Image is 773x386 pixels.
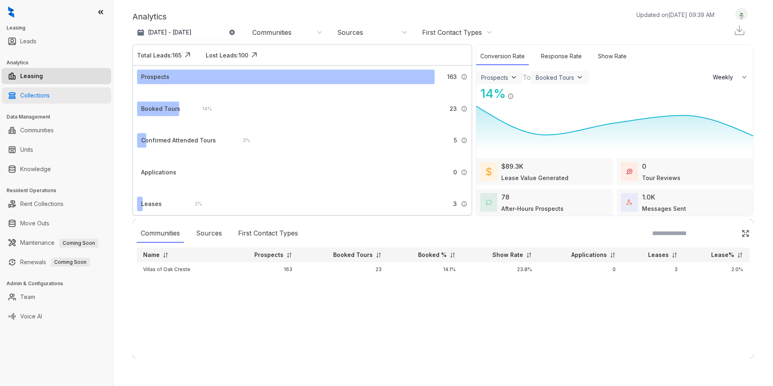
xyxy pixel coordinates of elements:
img: Click Icon [514,86,526,98]
img: Click Icon [248,49,260,61]
li: Team [2,289,111,305]
li: Leads [2,33,111,49]
li: Collections [2,87,111,104]
div: 78 [501,192,509,202]
a: Units [20,142,33,158]
span: 23 [450,104,457,113]
p: Updated on [DATE] 09:39 AM [636,11,714,19]
td: 23 [299,262,389,277]
div: Leases [141,199,162,208]
img: sorting [526,252,532,258]
div: Sources [337,28,363,37]
td: 2.0% [684,262,750,277]
img: AfterHoursConversations [486,199,492,206]
img: TotalFum [627,199,632,205]
div: Total Leads: 165 [137,51,182,59]
a: Move Outs [20,215,49,231]
img: Click Icon [182,49,194,61]
h3: Leasing [6,24,113,32]
td: 0 [539,262,622,277]
img: ViewFilterArrow [510,73,518,81]
img: Info [461,137,467,144]
li: Units [2,142,111,158]
div: Booked Tours [536,74,574,81]
li: Renewals [2,254,111,270]
li: Communities [2,122,111,138]
p: Prospects [254,251,283,259]
span: 163 [447,72,457,81]
li: Knowledge [2,161,111,177]
div: Prospects [141,72,169,81]
div: First Contact Types [422,28,482,37]
td: Villas of Oak Creste [137,262,224,277]
a: Leasing [20,68,43,84]
p: Booked Tours [333,251,373,259]
span: Coming Soon [59,239,98,248]
p: Name [143,251,160,259]
div: Messages Sent [642,204,686,213]
img: Info [461,169,467,176]
img: logo [8,6,14,18]
div: 14 % [476,85,506,103]
p: [DATE] - [DATE] [148,28,192,36]
div: Communities [252,28,291,37]
h3: Resident Operations [6,187,113,194]
div: First Contact Types [234,224,302,243]
a: Communities [20,122,54,138]
p: Applications [571,251,607,259]
h3: Data Management [6,113,113,121]
div: Booked Tours [141,104,180,113]
div: Lost Leads: 100 [206,51,248,59]
a: Collections [20,87,50,104]
a: Rent Collections [20,196,63,212]
p: Analytics [133,11,167,23]
p: Lease% [711,251,734,259]
img: SearchIcon [724,230,731,237]
div: Sources [192,224,226,243]
span: 5 [454,136,457,145]
p: Booked % [418,251,447,259]
a: Leads [20,33,36,49]
p: Show Rate [492,251,523,259]
img: LeaseValue [486,167,492,176]
button: Weekly [708,70,753,85]
div: 1.0K [642,192,655,202]
div: Communities [137,224,184,243]
div: $89.3K [501,161,524,171]
div: Tour Reviews [642,174,680,182]
td: 163 [224,262,299,277]
td: 23.8% [462,262,539,277]
div: Prospects [481,74,508,81]
div: Show Rate [594,48,631,65]
span: Weekly [713,73,737,81]
img: sorting [737,252,743,258]
button: [DATE] - [DATE] [133,25,242,40]
li: Move Outs [2,215,111,231]
img: sorting [672,252,678,258]
div: Confirmed Attended Tours [141,136,216,145]
div: Lease Value Generated [501,174,568,182]
div: Response Rate [537,48,586,65]
img: Download [733,24,746,36]
img: Info [507,93,514,100]
td: 3 [622,262,684,277]
p: Leases [648,251,669,259]
span: 0 [453,168,457,177]
a: Knowledge [20,161,51,177]
span: Coming Soon [51,258,90,267]
span: 3 [453,199,457,208]
div: 2 % [187,199,202,208]
li: Rent Collections [2,196,111,212]
li: Maintenance [2,235,111,251]
img: ViewFilterArrow [576,73,584,81]
h3: Analytics [6,59,113,66]
div: After-Hours Prospects [501,204,564,213]
img: sorting [163,252,169,258]
h3: Admin & Configurations [6,280,113,287]
img: Info [461,106,467,112]
img: Info [461,74,467,80]
div: 0 [642,161,646,171]
div: Conversion Rate [476,48,529,65]
img: sorting [286,252,292,258]
a: Voice AI [20,308,42,324]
